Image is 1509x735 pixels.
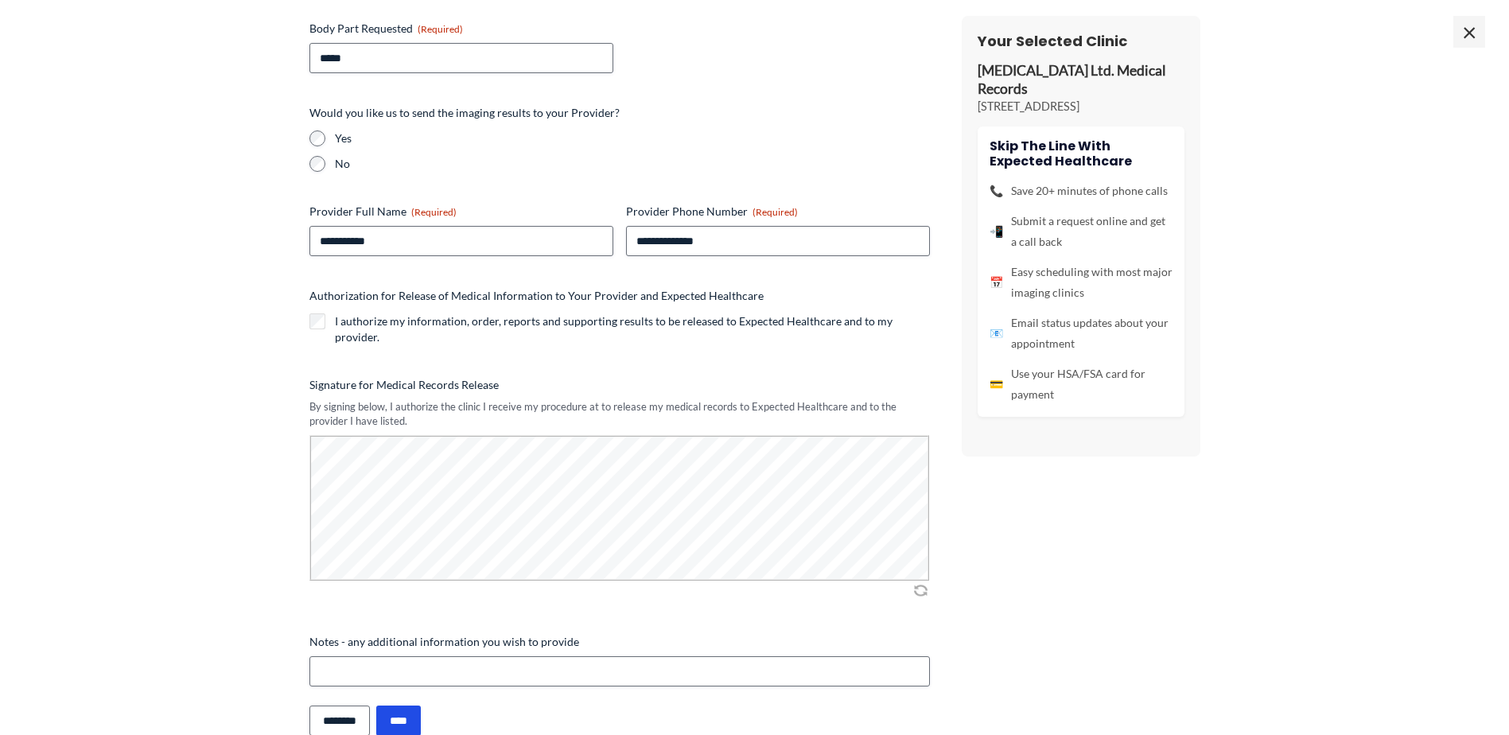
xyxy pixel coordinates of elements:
span: 📲 [990,221,1003,242]
li: Save 20+ minutes of phone calls [990,181,1173,201]
label: Body Part Requested [309,21,613,37]
span: 📧 [990,323,1003,344]
p: [STREET_ADDRESS] [978,99,1184,115]
p: [MEDICAL_DATA] Ltd. Medical Records [978,62,1184,99]
label: Provider Full Name [309,204,613,220]
label: I authorize my information, order, reports and supporting results to be released to Expected Heal... [335,313,930,345]
span: × [1453,16,1485,48]
h4: Skip the line with Expected Healthcare [990,138,1173,169]
div: By signing below, I authorize the clinic I receive my procedure at to release my medical records ... [309,399,930,429]
h3: Your Selected Clinic [978,32,1184,50]
li: Email status updates about your appointment [990,313,1173,354]
label: Notes - any additional information you wish to provide [309,634,930,650]
label: Provider Phone Number [626,204,930,220]
label: Yes [335,130,930,146]
span: 💳 [990,374,1003,395]
label: Signature for Medical Records Release [309,377,930,393]
span: 📅 [990,272,1003,293]
span: (Required) [418,23,463,35]
li: Submit a request online and get a call back [990,211,1173,252]
span: 📞 [990,181,1003,201]
span: (Required) [753,206,798,218]
img: Clear Signature [911,582,930,598]
legend: Authorization for Release of Medical Information to Your Provider and Expected Healthcare [309,288,764,304]
span: (Required) [411,206,457,218]
li: Easy scheduling with most major imaging clinics [990,262,1173,303]
legend: Would you like us to send the imaging results to your Provider? [309,105,620,121]
li: Use your HSA/FSA card for payment [990,364,1173,405]
label: No [335,156,930,172]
